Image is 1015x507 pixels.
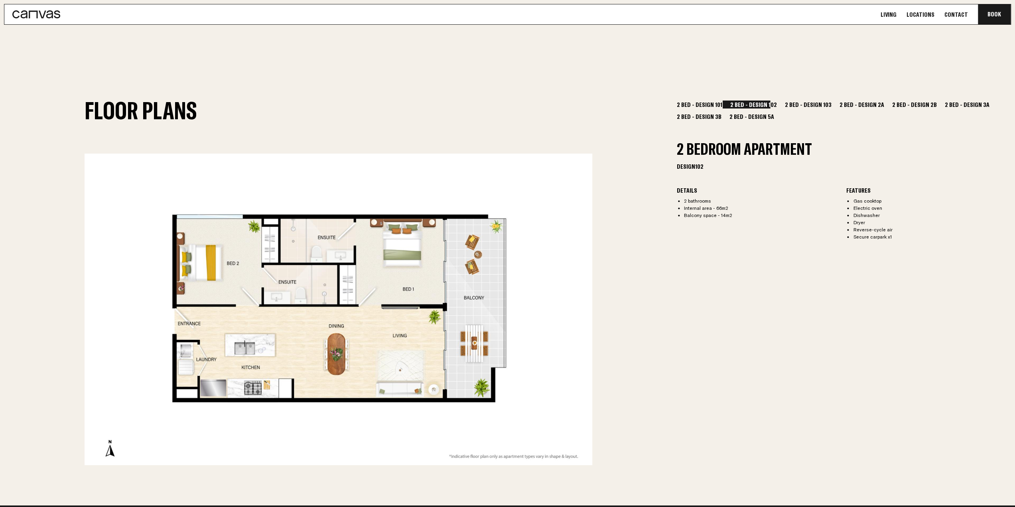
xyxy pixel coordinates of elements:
a: Locations [904,10,937,19]
button: 2 Bed - Design 103 [783,101,834,109]
li: 2 bathrooms [684,197,846,205]
button: 2 Bed - Design 3A [943,101,991,109]
h2: Floor Plans [85,101,592,154]
button: 2 Bed - Design 3B [675,112,723,120]
button: 2 Bed - Design 5A [727,112,776,120]
button: Book [978,4,1011,24]
div: Features [846,187,1015,193]
li: Reverse-cycle air [853,226,1015,233]
a: Contact [942,10,970,19]
div: Design 102 [677,163,1015,170]
button: 2 Bed - Design 2B [890,101,939,109]
button: 2 Bed - Design 2A [838,101,886,109]
button: 2 Bed - Design 102 [728,101,779,109]
h2: 2 Bedroom Apartment [677,141,1015,156]
li: Internal area - 66m2 [684,205,846,212]
li: Balcony space - 14m2 [684,212,846,219]
li: Dryer [853,219,1015,226]
li: Electric oven [853,205,1015,212]
li: Secure carpark x1 [853,233,1015,241]
li: Dishwasher [853,212,1015,219]
button: 2 Bed - Design 101 [675,101,724,109]
div: Details [677,187,846,193]
li: Gas cooktop [853,197,1015,205]
a: Living [878,10,899,19]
